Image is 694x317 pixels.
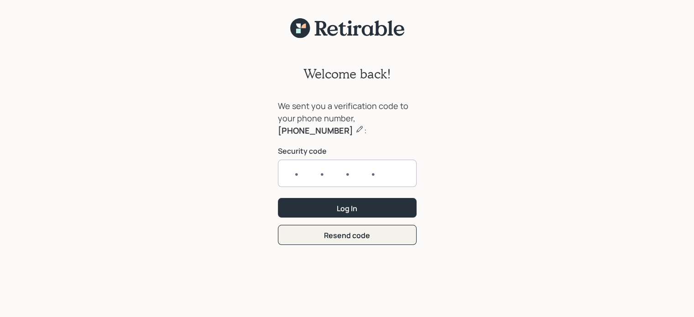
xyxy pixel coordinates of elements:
[324,230,370,240] div: Resend code
[278,146,417,156] label: Security code
[278,100,417,137] div: We sent you a verification code to your phone number, :
[278,125,353,136] b: [PHONE_NUMBER]
[303,66,391,82] h2: Welcome back!
[278,225,417,244] button: Resend code
[337,203,357,213] div: Log In
[278,160,417,187] input: ••••
[278,198,417,218] button: Log In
